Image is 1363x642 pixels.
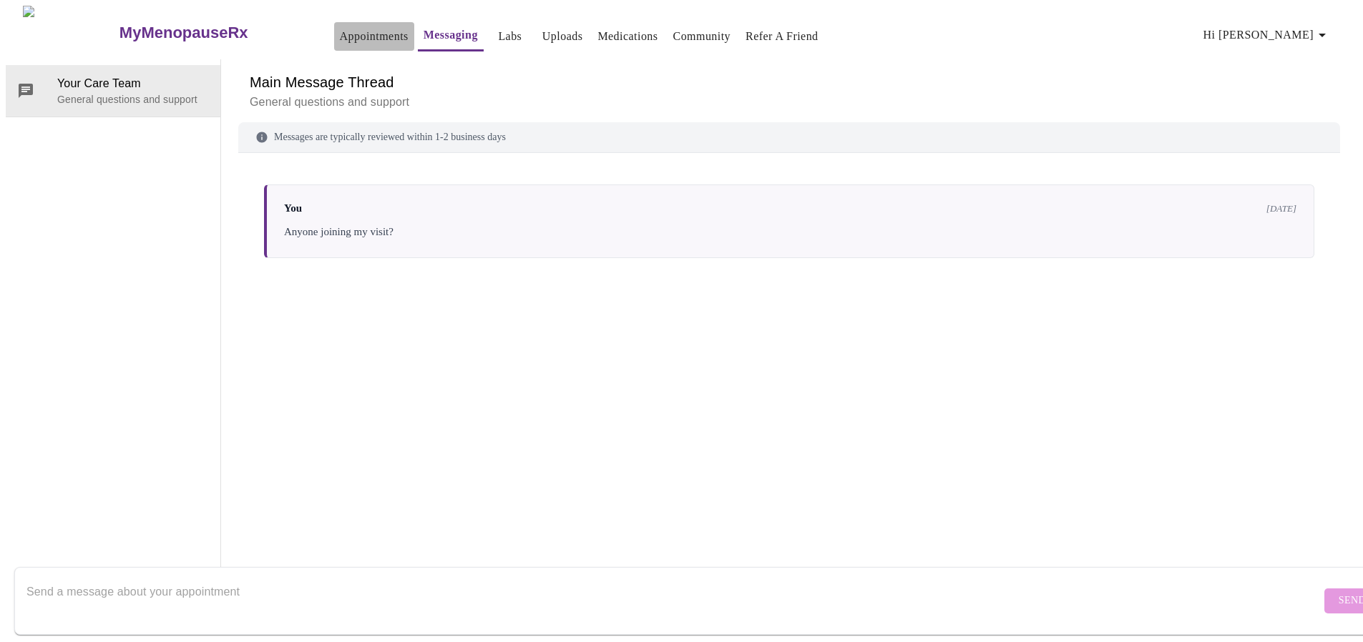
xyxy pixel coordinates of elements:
a: Community [673,26,731,46]
button: Uploads [537,22,589,51]
a: Medications [597,26,658,46]
button: Refer a Friend [740,22,824,51]
span: You [284,202,302,214]
span: Your Care Team [57,75,209,92]
textarea: Send a message about your appointment [26,578,1321,623]
button: Hi [PERSON_NAME] [1198,21,1337,49]
button: Medications [592,22,663,51]
div: Messages are typically reviewed within 1-2 business days [238,122,1340,153]
span: [DATE] [1266,203,1296,214]
p: General questions and support [57,92,209,107]
a: MyMenopauseRx [117,8,305,58]
a: Appointments [340,26,409,46]
div: Anyone joining my visit? [284,223,1296,240]
button: Labs [487,22,533,51]
a: Labs [498,26,522,46]
p: General questions and support [250,94,1329,111]
button: Community [668,22,737,51]
div: Your Care TeamGeneral questions and support [6,65,220,117]
h3: MyMenopauseRx [119,24,248,42]
button: Appointments [334,22,414,51]
img: MyMenopauseRx Logo [23,6,117,59]
a: Refer a Friend [746,26,819,46]
a: Messaging [424,25,478,45]
span: Hi [PERSON_NAME] [1203,25,1331,45]
h6: Main Message Thread [250,71,1329,94]
button: Messaging [418,21,484,51]
a: Uploads [542,26,583,46]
